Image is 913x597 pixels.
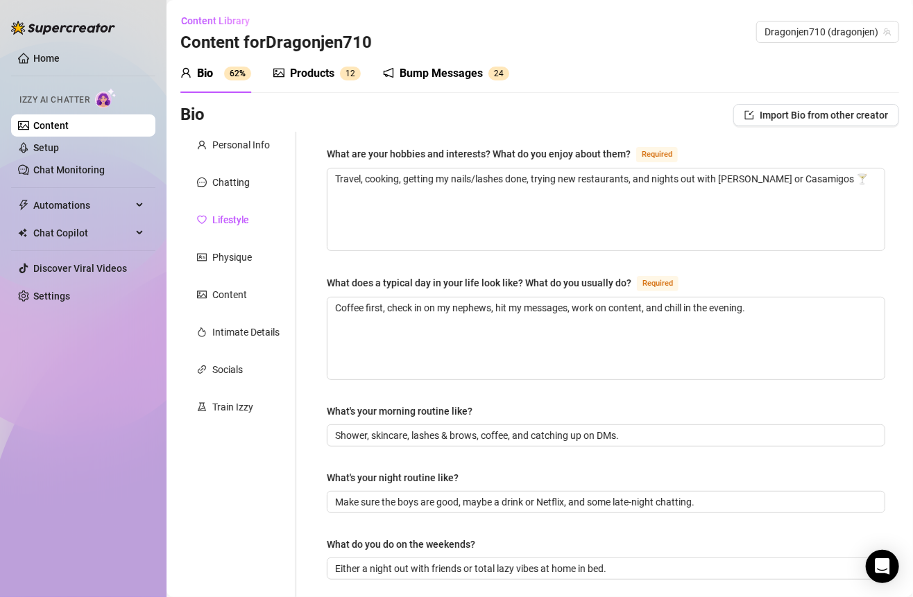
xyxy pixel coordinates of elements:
[345,69,350,78] span: 1
[327,146,693,162] label: What are your hobbies and interests? What do you enjoy about them?
[197,65,213,82] div: Bio
[400,65,483,82] div: Bump Messages
[494,69,499,78] span: 2
[33,120,69,131] a: Content
[327,537,485,552] label: What do you do on the weekends?
[197,365,207,374] span: link
[383,67,394,78] span: notification
[327,146,631,162] div: What are your hobbies and interests? What do you enjoy about them?
[327,275,631,291] div: What does a typical day in your life look like? What do you usually do?
[197,140,207,150] span: user
[197,178,207,187] span: message
[327,168,885,250] textarea: What are your hobbies and interests? What do you enjoy about them?
[180,104,205,126] h3: Bio
[327,275,694,291] label: What does a typical day in your life look like? What do you usually do?
[335,561,874,576] input: What do you do on the weekends?
[197,290,207,300] span: picture
[212,175,250,190] div: Chatting
[212,250,252,265] div: Physique
[197,215,207,225] span: heart
[499,69,504,78] span: 4
[637,276,679,291] span: Required
[33,142,59,153] a: Setup
[212,399,253,415] div: Train Izzy
[350,69,355,78] span: 2
[273,67,284,78] span: picture
[733,104,899,126] button: Import Bio from other creator
[335,494,874,510] input: What's your night routine like?
[33,164,105,175] a: Chat Monitoring
[327,537,475,552] div: What do you do on the weekends?
[212,362,243,377] div: Socials
[95,88,117,108] img: AI Chatter
[212,325,280,340] div: Intimate Details
[883,28,891,36] span: team
[744,110,754,120] span: import
[327,404,472,419] div: What's your morning routine like?
[18,228,27,238] img: Chat Copilot
[488,67,509,80] sup: 24
[18,200,29,211] span: thunderbolt
[33,222,132,244] span: Chat Copilot
[33,291,70,302] a: Settings
[335,428,874,443] input: What's your morning routine like?
[224,67,251,80] sup: 62%
[19,94,89,107] span: Izzy AI Chatter
[866,550,899,583] div: Open Intercom Messenger
[327,470,459,485] div: What's your night routine like?
[181,15,250,26] span: Content Library
[33,194,132,216] span: Automations
[290,65,334,82] div: Products
[197,402,207,412] span: experiment
[180,32,372,54] h3: Content for Dragonjen710
[33,263,127,274] a: Discover Viral Videos
[327,297,885,379] textarea: What does a typical day in your life look like? What do you usually do?
[180,10,261,32] button: Content Library
[212,287,247,302] div: Content
[212,212,248,227] div: Lifestyle
[197,252,207,262] span: idcard
[212,137,270,153] div: Personal Info
[11,21,115,35] img: logo-BBDzfeDw.svg
[33,53,60,64] a: Home
[765,21,891,42] span: Dragonjen710 (dragonjen)
[327,470,468,485] label: What's your night routine like?
[340,67,361,80] sup: 12
[180,67,191,78] span: user
[197,327,207,337] span: fire
[760,110,888,121] span: Import Bio from other creator
[327,404,482,419] label: What's your morning routine like?
[636,147,678,162] span: Required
